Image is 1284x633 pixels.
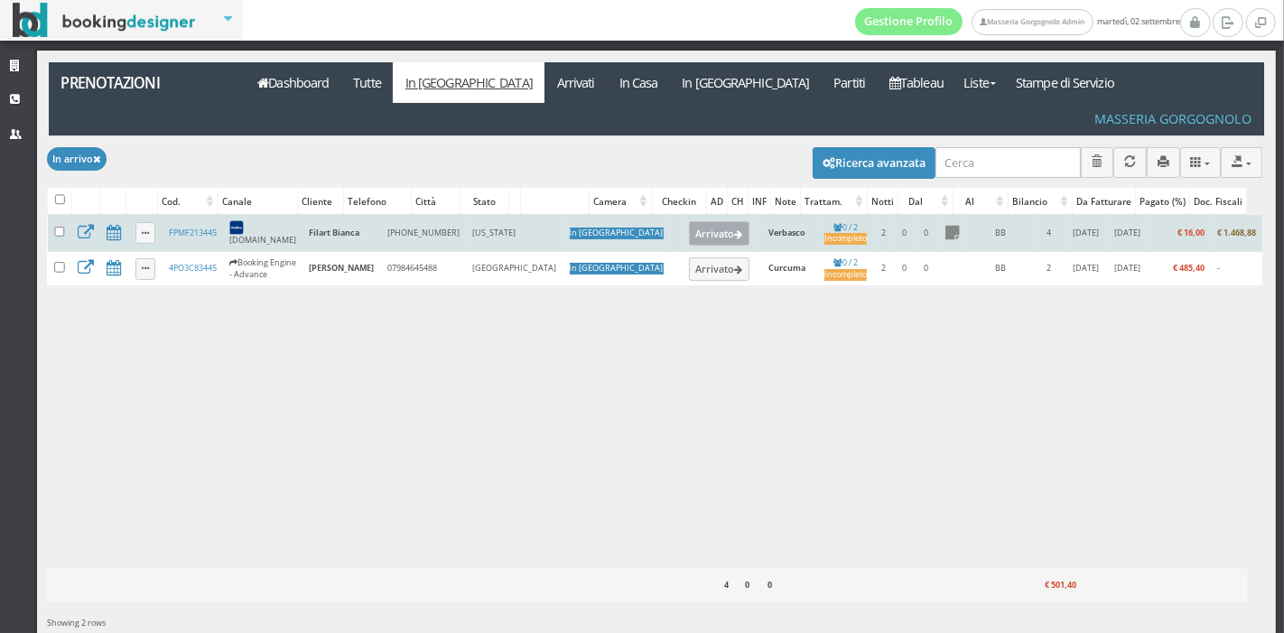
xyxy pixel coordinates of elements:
button: Aggiorna [1113,147,1147,177]
a: In [GEOGRAPHIC_DATA] [670,62,822,103]
b: € 1.468,88 [1218,227,1257,238]
td: 0 [915,215,937,252]
h4: Masseria Gorgognolo [1094,111,1251,126]
b: Filart Bianca [309,227,359,238]
input: Cerca [935,147,1081,177]
div: € 501,40 [1015,574,1080,598]
td: [DATE] [1065,215,1108,252]
div: Incompleto [824,233,867,245]
div: In [GEOGRAPHIC_DATA] [570,228,664,239]
b: 4 [724,579,729,591]
a: Tutte [341,62,394,103]
td: 2 [874,252,895,286]
a: Masseria Gorgognolo Admin [972,9,1093,35]
a: Liste [955,62,1003,103]
td: BB [967,215,1034,252]
div: AD [707,189,727,214]
div: Telefono [344,189,410,214]
div: In [GEOGRAPHIC_DATA] [570,263,664,275]
a: 0 / 2Incompleto [824,256,867,281]
div: Checkin [652,189,706,214]
a: In Casa [607,62,670,103]
button: Ricerca avanzata [813,147,935,178]
div: Pagato (%) [1136,189,1189,214]
a: In [GEOGRAPHIC_DATA] [393,62,544,103]
td: 0 [915,252,937,286]
button: Arrivato [689,221,749,245]
td: 0 [895,215,915,252]
span: martedì, 02 settembre [855,8,1180,35]
img: 7STAjs-WNfZHmYllyLag4gdhmHm8JrbmzVrznejwAeLEbpu0yDt-GlJaDipzXAZBN18=w300 [229,220,244,235]
div: Cod. [158,189,218,214]
div: Trattam. [801,189,867,214]
div: Notti [868,189,898,214]
a: FPMF213445 [169,227,217,238]
td: [DATE] [1065,252,1108,286]
td: [PHONE_NUMBER] [381,215,466,252]
div: Al [954,189,1007,214]
div: Note [771,189,800,214]
div: Cliente [298,189,344,214]
b: Verbasco [768,227,805,238]
div: Incompleto [824,269,867,281]
td: 2 [874,215,895,252]
div: Canale [219,189,297,214]
a: Stampe di Servizio [1004,62,1127,103]
b: € 485,40 [1173,262,1205,274]
a: Partiti [822,62,878,103]
b: [PERSON_NAME] [309,262,374,274]
a: 4PO3C83445 [169,262,217,274]
b: 0 [768,579,773,591]
b: 0 [745,579,749,591]
a: Gestione Profilo [855,8,963,35]
img: BookingDesigner.com [13,3,196,38]
td: [DATE] [1108,215,1147,252]
div: Bilancio [1009,189,1072,214]
td: BB [967,252,1034,286]
button: In arrivo [47,147,107,170]
b: € 16,00 [1177,227,1205,238]
div: Città [412,189,460,214]
td: 0 [895,252,915,286]
td: Booking Engine - Advance [223,252,302,286]
td: - [1211,252,1274,286]
div: CH [728,189,748,214]
button: Arrivato [689,257,749,281]
td: 4 [1034,215,1065,252]
div: Camera [590,189,651,214]
a: Prenotazioni [49,62,236,103]
td: [US_STATE] [466,215,563,252]
a: Tableau [878,62,956,103]
a: Arrivati [544,62,607,103]
div: Stato [461,189,507,214]
a: Dashboard [246,62,341,103]
td: [DATE] [1108,252,1147,286]
div: Doc. Fiscali [1190,189,1246,214]
div: Dal [898,189,953,214]
td: 2 [1034,252,1065,286]
td: 07984645488 [381,252,466,286]
td: [DOMAIN_NAME] [223,215,302,252]
a: 0 / 2Incompleto [824,221,867,246]
button: Export [1221,147,1262,177]
span: Showing 2 rows [47,617,106,628]
td: [GEOGRAPHIC_DATA] [466,252,563,286]
div: INF [749,189,770,214]
b: Curcuma [768,262,805,274]
div: Da Fatturare [1073,189,1135,214]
